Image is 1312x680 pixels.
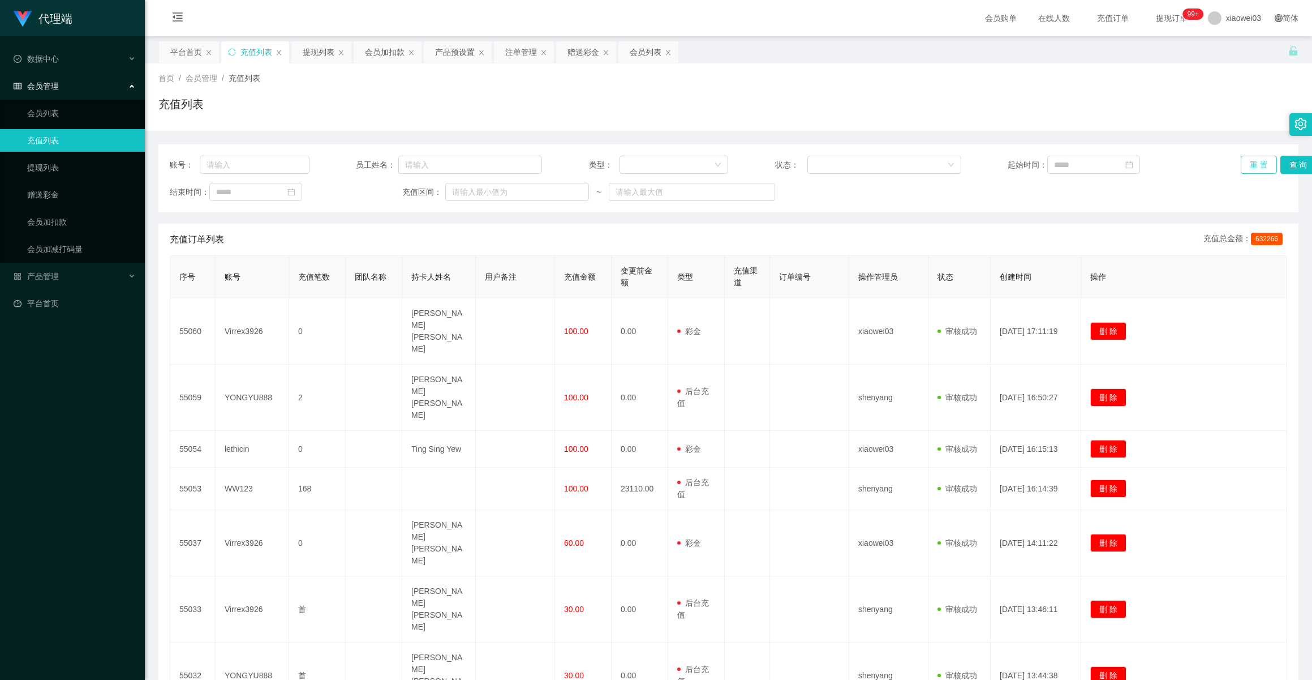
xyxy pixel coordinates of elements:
[398,156,542,174] input: 请输入
[276,49,282,56] i: 图标: close
[564,272,596,281] span: 充值金额
[937,538,977,548] span: 审核成功
[170,365,216,431] td: 55059
[216,365,289,431] td: YONGYU888
[289,431,346,468] td: 0
[158,74,174,83] span: 首页
[170,468,216,510] td: 55053
[621,266,652,287] span: 变更前金额
[991,576,1081,643] td: [DATE] 13:46:11
[298,272,330,281] span: 充值笔数
[216,510,289,576] td: Virrex3926
[365,41,405,63] div: 会员加扣款
[289,576,346,643] td: 首
[14,292,136,315] a: 图标: dashboard平台首页
[1251,233,1283,245] span: 632266
[991,431,1081,468] td: [DATE] 16:15:13
[402,510,476,576] td: [PERSON_NAME] [PERSON_NAME]
[1090,600,1126,618] button: 删 除
[478,49,485,56] i: 图标: close
[289,298,346,365] td: 0
[170,159,200,171] span: 账号：
[170,431,216,468] td: 55054
[1203,233,1287,246] div: 充值总金额：
[603,49,609,56] i: 图标: close
[937,272,953,281] span: 状态
[170,41,202,63] div: 平台首页
[849,468,928,510] td: shenyang
[564,605,584,614] span: 30.00
[216,468,289,510] td: WW123
[216,431,289,468] td: lethicin
[677,478,709,499] span: 后台充值
[505,41,537,63] div: 注单管理
[27,211,136,233] a: 会员加扣款
[991,298,1081,365] td: [DATE] 17:11:19
[564,393,588,402] span: 100.00
[179,74,181,83] span: /
[225,272,240,281] span: 账号
[858,272,898,281] span: 操作管理员
[228,48,236,56] i: 图标: sync
[849,298,928,365] td: xiaowei03
[849,365,928,431] td: shenyang
[609,183,775,201] input: 请输入最大值
[1183,8,1203,20] sup: 1200
[589,186,609,198] span: ~
[402,576,476,643] td: [PERSON_NAME] [PERSON_NAME]
[14,272,21,280] i: 图标: appstore-o
[200,156,309,174] input: 请输入
[775,159,808,171] span: 状态：
[715,161,721,169] i: 图标: down
[303,41,334,63] div: 提现列表
[27,238,136,260] a: 会员加减打码量
[170,576,216,643] td: 55033
[612,431,668,468] td: 0.00
[1241,156,1277,174] button: 重 置
[14,14,72,23] a: 代理端
[158,1,197,37] i: 图标: menu-fold
[677,272,693,281] span: 类型
[411,272,451,281] span: 持卡人姓名
[170,186,209,198] span: 结束时间：
[27,183,136,206] a: 赠送彩金
[1090,272,1106,281] span: 操作
[1090,534,1126,552] button: 删 除
[170,298,216,365] td: 55060
[779,272,811,281] span: 订单编号
[991,365,1081,431] td: [DATE] 16:50:27
[1033,14,1076,22] span: 在线人数
[849,510,928,576] td: xiaowei03
[1090,480,1126,498] button: 删 除
[186,74,217,83] span: 会员管理
[205,49,212,56] i: 图标: close
[435,41,475,63] div: 产品预设置
[849,576,928,643] td: shenyang
[948,161,954,169] i: 图标: down
[1008,159,1047,171] span: 起始时间：
[289,365,346,431] td: 2
[1090,388,1126,407] button: 删 除
[222,74,224,83] span: /
[1090,322,1126,340] button: 删 除
[564,484,588,493] span: 100.00
[734,266,758,287] span: 充值渠道
[158,96,204,113] h1: 充值列表
[612,576,668,643] td: 0.00
[485,272,517,281] span: 用户备注
[564,538,584,548] span: 60.00
[937,444,977,454] span: 审核成功
[216,576,289,643] td: Virrex3926
[170,233,224,246] span: 充值订单列表
[564,671,584,680] span: 30.00
[216,298,289,365] td: Virrex3926
[14,55,21,63] i: 图标: check-circle-o
[540,49,547,56] i: 图标: close
[14,54,59,63] span: 数据中心
[589,159,620,171] span: 类型：
[677,444,701,454] span: 彩金
[408,49,415,56] i: 图标: close
[677,538,701,548] span: 彩金
[1125,161,1133,169] i: 图标: calendar
[677,598,709,619] span: 后台充值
